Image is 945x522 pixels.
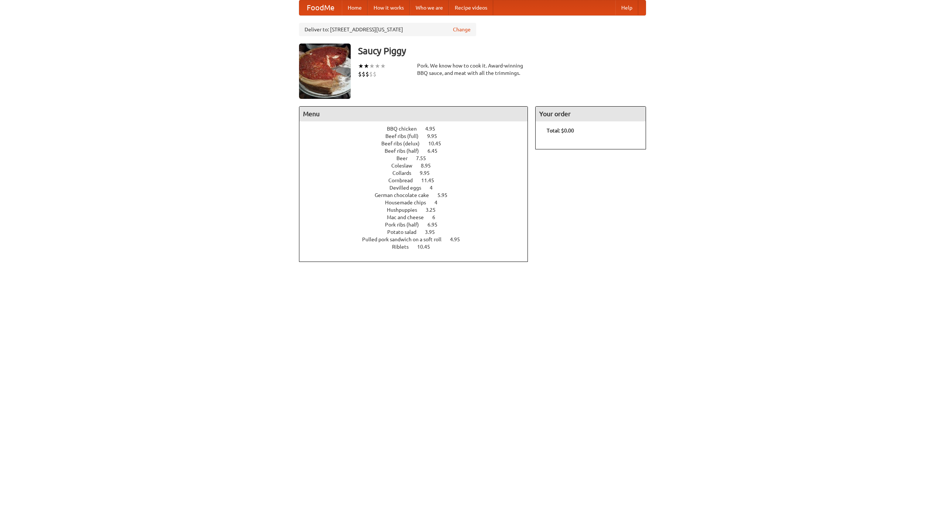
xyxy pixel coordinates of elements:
a: Housemade chips 4 [385,200,451,205]
span: Pork ribs (half) [385,222,426,228]
li: $ [373,70,377,78]
span: 3.95 [425,229,442,235]
a: How it works [368,0,410,15]
li: $ [365,70,369,78]
a: Change [453,26,471,33]
span: Cornbread [388,177,420,183]
h4: Menu [299,107,528,121]
span: Devilled eggs [389,185,429,191]
div: Deliver to: [STREET_ADDRESS][US_STATE] [299,23,476,36]
span: Hushpuppies [387,207,425,213]
span: 4.95 [425,126,443,132]
span: 6.95 [427,222,445,228]
span: Beef ribs (full) [385,133,426,139]
li: $ [369,70,373,78]
span: 4 [430,185,440,191]
a: German chocolate cake 5.95 [375,192,461,198]
span: Collards [392,170,419,176]
span: 5.95 [437,192,455,198]
span: 4 [434,200,445,205]
span: 11.45 [421,177,441,183]
span: Potato salad [387,229,424,235]
li: ★ [380,62,386,70]
span: Housemade chips [385,200,433,205]
span: 9.95 [427,133,444,139]
span: 6 [432,214,443,220]
a: Recipe videos [449,0,493,15]
span: Beef ribs (half) [385,148,426,154]
span: 7.55 [416,155,433,161]
a: Collards 9.95 [392,170,443,176]
a: FoodMe [299,0,342,15]
span: Beer [396,155,415,161]
span: Pulled pork sandwich on a soft roll [362,236,449,242]
a: Hushpuppies 3.25 [387,207,449,213]
span: 6.45 [427,148,445,154]
li: ★ [369,62,375,70]
li: $ [358,70,362,78]
li: ★ [375,62,380,70]
b: Total: $0.00 [547,128,574,134]
a: Beef ribs (half) 6.45 [385,148,451,154]
a: Devilled eggs 4 [389,185,446,191]
span: Mac and cheese [387,214,431,220]
a: BBQ chicken 4.95 [387,126,449,132]
span: 9.95 [420,170,437,176]
a: Pork ribs (half) 6.95 [385,222,451,228]
img: angular.jpg [299,44,351,99]
a: Potato salad 3.95 [387,229,449,235]
h4: Your order [536,107,646,121]
span: 3.25 [426,207,443,213]
span: Coleslaw [391,163,420,169]
a: Mac and cheese 6 [387,214,449,220]
a: Pulled pork sandwich on a soft roll 4.95 [362,236,474,242]
a: Riblets 10.45 [392,244,444,250]
span: 10.45 [428,141,449,146]
li: $ [362,70,365,78]
li: ★ [358,62,364,70]
a: Home [342,0,368,15]
span: Riblets [392,244,416,250]
span: 4.95 [450,236,467,242]
span: 8.95 [421,163,438,169]
div: Pork. We know how to cook it. Award-winning BBQ sauce, and meat with all the trimmings. [417,62,528,77]
a: Beef ribs (delux) 10.45 [381,141,455,146]
span: 10.45 [417,244,437,250]
a: Coleslaw 8.95 [391,163,444,169]
a: Cornbread 11.45 [388,177,448,183]
li: ★ [364,62,369,70]
a: Beef ribs (full) 9.95 [385,133,451,139]
span: BBQ chicken [387,126,424,132]
span: German chocolate cake [375,192,436,198]
a: Help [615,0,638,15]
h3: Saucy Piggy [358,44,646,58]
a: Who we are [410,0,449,15]
a: Beer 7.55 [396,155,440,161]
span: Beef ribs (delux) [381,141,427,146]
